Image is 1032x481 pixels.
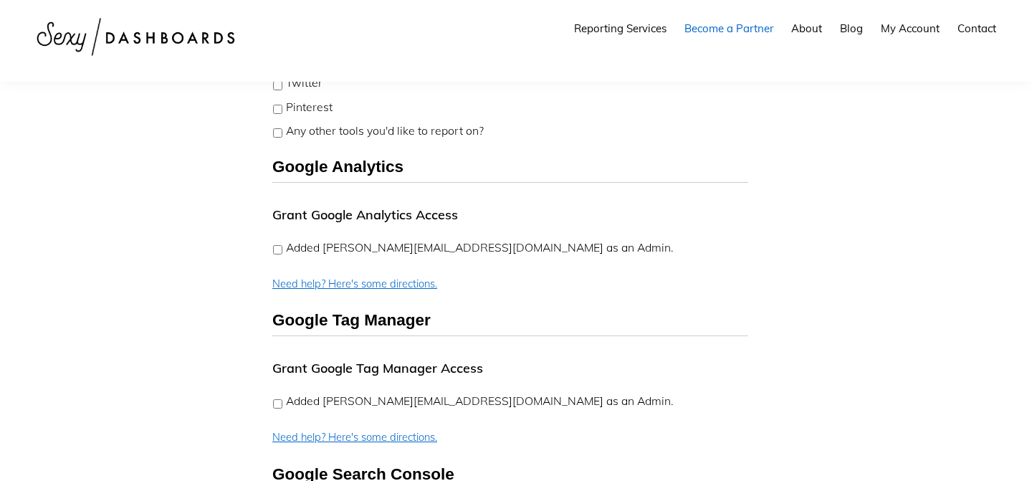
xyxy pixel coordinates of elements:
[791,22,822,35] span: About
[950,9,1003,48] a: Contact
[286,393,674,410] label: Added [PERSON_NAME][EMAIL_ADDRESS][DOMAIN_NAME] as an Admin.
[684,22,773,35] span: Become a Partner
[29,7,244,67] img: Sexy Dashboards
[272,277,437,290] a: Need help? Here's some directions.
[677,9,780,48] a: Become a Partner
[286,123,484,140] label: Any other tools you'd like to report on?
[272,157,737,176] h2: Google Analytics
[286,99,333,116] label: Pinterest
[881,22,940,35] span: My Account
[286,239,674,257] label: Added [PERSON_NAME][EMAIL_ADDRESS][DOMAIN_NAME] as an Admin.
[272,310,737,330] h2: Google Tag Manager
[567,9,1003,48] nav: Main
[567,9,674,48] a: Reporting Services
[272,430,437,444] a: Need help? Here's some directions.
[957,22,996,35] span: Contact
[833,9,870,48] a: Blog
[874,9,947,48] a: My Account
[840,22,863,35] span: Blog
[272,206,458,223] label: Grant Google Analytics Access
[272,360,483,376] label: Grant Google Tag Manager Access
[574,22,666,35] span: Reporting Services
[286,75,322,92] label: Twitter
[784,9,829,48] a: About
